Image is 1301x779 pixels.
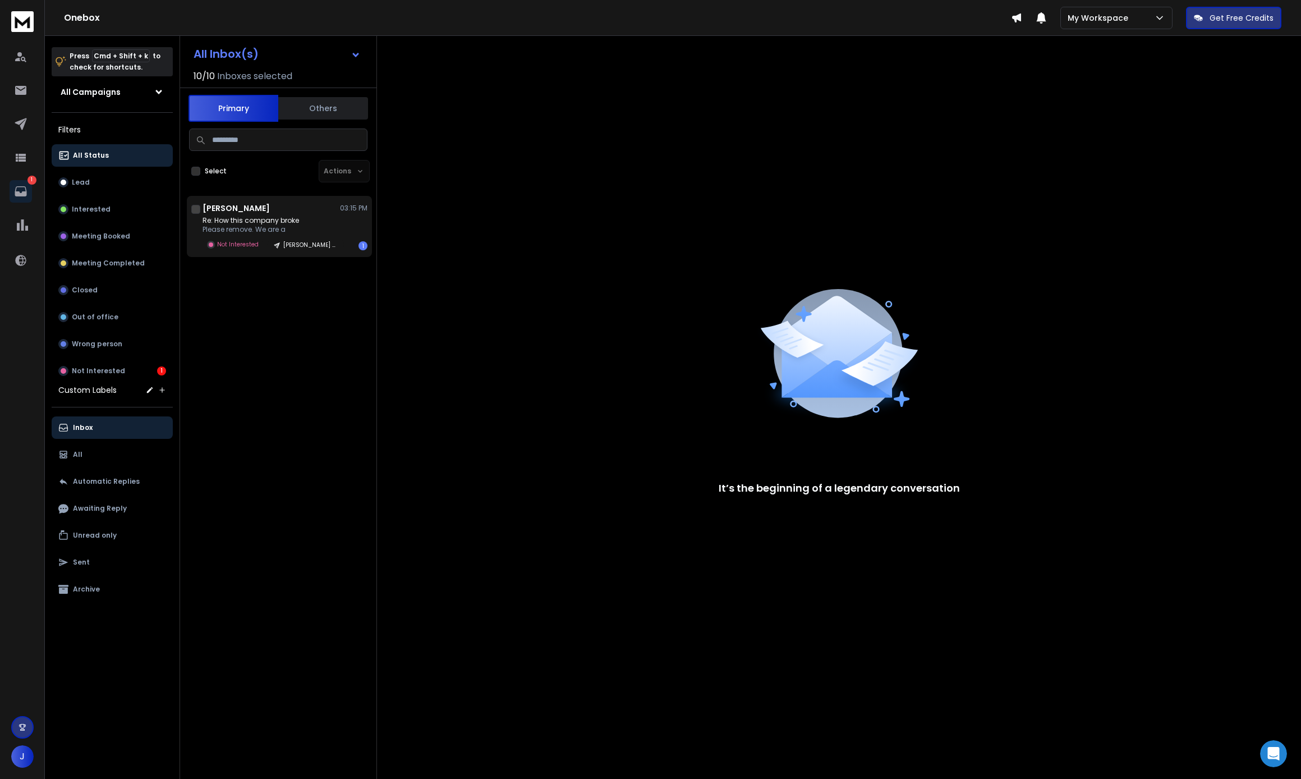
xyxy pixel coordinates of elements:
[1186,7,1281,29] button: Get Free Credits
[9,113,215,208] div: Box says…
[52,524,173,547] button: Unread only
[185,43,370,65] button: All Inbox(s)
[11,745,34,768] button: J
[194,48,259,59] h1: All Inbox(s)
[719,480,960,496] p: It’s the beginning of a legendary conversation
[52,225,173,248] button: Meeting Booked
[192,363,210,381] button: Send a message…
[7,4,29,26] button: go back
[189,95,278,122] button: Primary
[147,86,206,98] div: ANyone home?
[73,477,140,486] p: Automatic Replies
[176,4,197,26] button: Home
[9,80,215,113] div: Joseph says…
[73,504,127,513] p: Awaiting Reply
[1210,12,1274,24] p: Get Free Credits
[52,306,173,328] button: Out of office
[18,143,107,163] b: [EMAIL_ADDRESS][DOMAIN_NAME]
[61,86,121,98] h1: All Campaigns
[27,181,98,190] b: Later tod[DATE]
[52,551,173,574] button: Sent
[157,366,166,375] div: 1
[72,366,125,375] p: Not Interested
[52,122,173,138] h3: Filters
[10,180,32,203] a: 1
[358,241,367,250] div: 1
[205,167,227,176] label: Select
[203,225,337,234] p: Please remove. We are a
[73,585,100,594] p: Archive
[35,368,44,377] button: Gif picker
[1068,12,1133,24] p: My Workspace
[217,240,259,249] p: Not Interested
[54,11,71,19] h1: Box
[52,198,173,221] button: Interested
[9,113,184,199] div: You’ll get replies here and in your email:✉️[EMAIL_ADDRESS][DOMAIN_NAME]The team will be back🕒Lat...
[52,360,173,382] button: Not Interested1
[32,6,50,24] img: Profile image for Box
[73,423,93,432] p: Inbox
[18,120,175,164] div: You’ll get replies here and in your email: ✉️
[49,311,206,377] div: Which is weird, because in the campaign details I specifically asked for a max of 25 new leads to...
[52,279,173,301] button: Closed
[203,203,270,214] h1: [PERSON_NAME]
[72,286,98,295] p: Closed
[9,276,215,384] div: Joseph says…
[18,169,175,191] div: The team will be back 🕒
[283,241,337,249] p: [PERSON_NAME] Experiment
[27,176,36,185] p: 1
[49,214,206,236] div: This is a screenshot from the main Campaigns page:
[52,333,173,355] button: Wrong person
[49,283,206,305] div: According to this 45 emails were sent out and 22 were opened.
[52,144,173,167] button: All Status
[70,51,160,73] p: Press to check for shortcuts.
[278,96,368,121] button: Others
[52,81,173,103] button: All Campaigns
[64,11,1011,25] h1: Onebox
[9,65,215,80] div: Aug[DATE]
[17,368,26,377] button: Emoji picker
[203,216,337,225] p: Re: How this company broke
[1260,740,1287,767] iframe: Intercom live chat
[40,207,215,242] div: This is a screenshot from the main Campaigns page:
[340,204,367,213] p: 03:15 PM
[9,207,215,244] div: Joseph says…
[11,11,34,32] img: logo
[52,252,173,274] button: Meeting Completed
[72,340,122,349] p: Wrong person
[194,70,215,83] span: 10 / 10
[52,578,173,601] button: Archive
[52,470,173,493] button: Automatic Replies
[52,416,173,439] button: Inbox
[72,232,130,241] p: Meeting Booked
[92,49,150,62] span: Cmd + Shift + k
[52,497,173,520] button: Awaiting Reply
[58,384,117,396] h3: Custom Labels
[138,80,215,104] div: ANyone home?
[9,244,215,276] div: Joseph says…
[40,276,215,383] div: According to this 45 emails were sent out and 22 were opened.Which is weird, because in the campa...
[72,259,145,268] p: Meeting Completed
[73,531,117,540] p: Unread only
[52,171,173,194] button: Lead
[217,70,292,83] h3: Inboxes selected
[52,443,173,466] button: All
[73,151,109,160] p: All Status
[72,313,118,322] p: Out of office
[197,4,217,25] div: Close
[73,558,90,567] p: Sent
[72,205,111,214] p: Interested
[73,450,82,459] p: All
[10,344,215,363] textarea: Message…
[72,178,90,187] p: Lead
[53,368,62,377] button: Upload attachment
